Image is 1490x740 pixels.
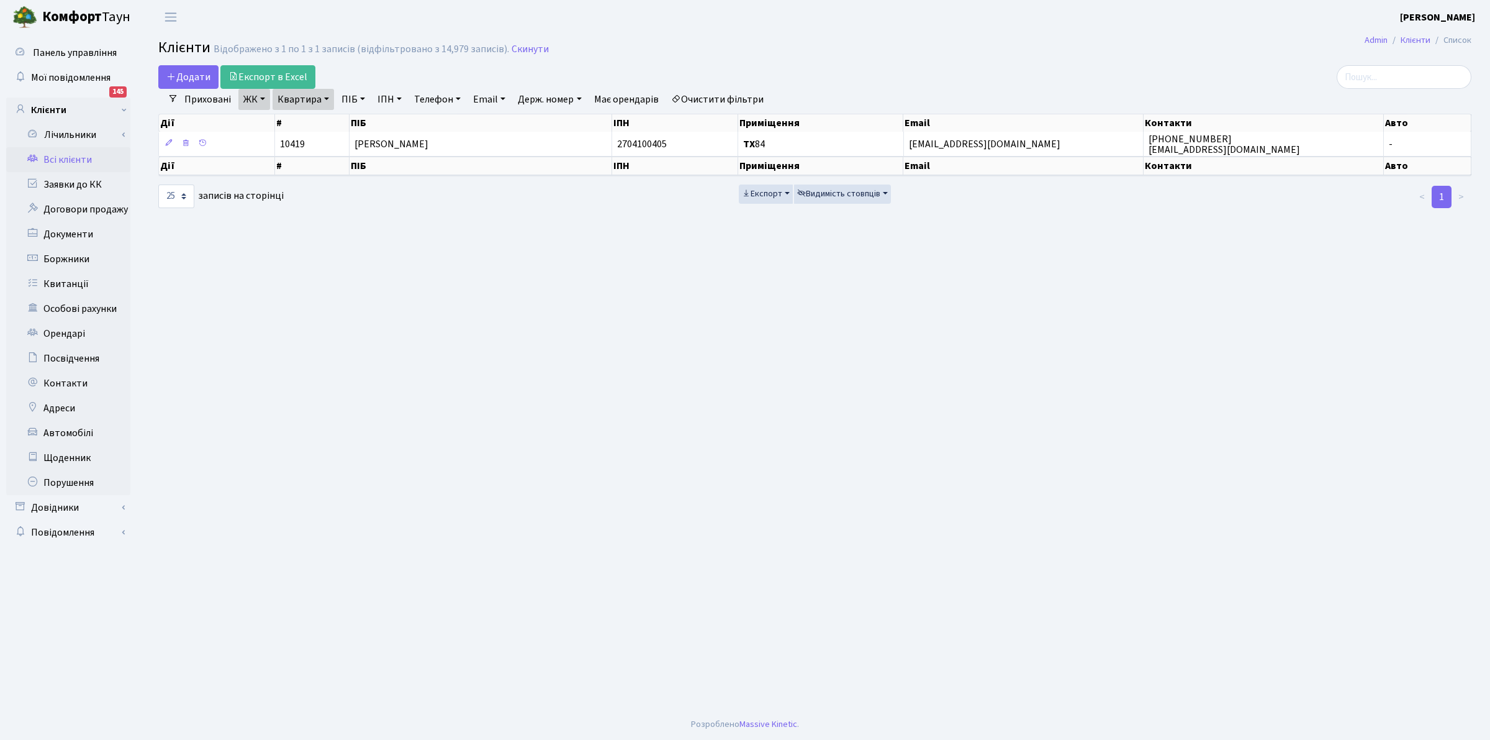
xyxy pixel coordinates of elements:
[6,421,130,445] a: Автомобілі
[14,122,130,147] a: Лічильники
[6,321,130,346] a: Орендарі
[158,37,210,58] span: Клієнти
[1337,65,1471,89] input: Пошук...
[336,89,370,110] a: ПІБ
[6,172,130,197] a: Заявки до КК
[109,86,127,98] div: 145
[666,89,769,110] a: Очистити фільтри
[617,137,667,151] span: 2704100405
[743,137,755,151] b: ТХ
[6,396,130,421] a: Адреси
[1401,34,1430,47] a: Клієнти
[738,114,903,132] th: Приміщення
[12,5,37,30] img: logo.png
[6,296,130,321] a: Особові рахунки
[1430,34,1471,47] li: Список
[6,98,130,122] a: Клієнти
[158,65,219,89] a: Додати
[739,718,797,731] a: Massive Kinetic
[42,7,130,28] span: Таун
[903,114,1144,132] th: Email
[797,188,880,200] span: Видимість стовпців
[238,89,270,110] a: ЖК
[158,185,194,208] select: записів на сторінці
[354,137,428,151] span: [PERSON_NAME]
[179,89,236,110] a: Приховані
[6,346,130,371] a: Посвідчення
[275,157,350,175] th: #
[166,70,210,84] span: Додати
[31,71,111,85] span: Мої повідомлення
[1384,157,1471,175] th: Авто
[6,222,130,247] a: Документи
[42,7,102,27] b: Комфорт
[6,197,130,222] a: Договори продажу
[1400,11,1475,24] b: [PERSON_NAME]
[350,157,612,175] th: ПІБ
[1144,114,1384,132] th: Контакти
[33,46,117,60] span: Панель управління
[513,89,586,110] a: Держ. номер
[1365,34,1388,47] a: Admin
[589,89,664,110] a: Має орендарів
[743,137,765,151] span: 84
[6,495,130,520] a: Довідники
[512,43,549,55] a: Скинути
[6,371,130,396] a: Контакти
[468,89,510,110] a: Email
[1389,137,1393,151] span: -
[6,520,130,545] a: Повідомлення
[742,188,782,200] span: Експорт
[1400,10,1475,25] a: [PERSON_NAME]
[1384,114,1471,132] th: Авто
[273,89,334,110] a: Квартира
[6,470,130,495] a: Порушення
[1144,157,1384,175] th: Контакти
[158,185,284,208] label: записів на сторінці
[909,137,1060,151] span: [EMAIL_ADDRESS][DOMAIN_NAME]
[1346,27,1490,53] nav: breadcrumb
[214,43,509,55] div: Відображено з 1 по 1 з 1 записів (відфільтровано з 14,979 записів).
[612,157,738,175] th: ІПН
[1432,186,1452,208] a: 1
[350,114,612,132] th: ПІБ
[6,445,130,470] a: Щоденник
[691,718,799,731] div: Розроблено .
[6,272,130,296] a: Квитанції
[155,7,186,27] button: Переключити навігацію
[739,185,793,204] button: Експорт
[275,114,350,132] th: #
[6,65,130,90] a: Мої повідомлення145
[159,157,275,175] th: Дії
[159,114,275,132] th: Дії
[1149,132,1300,157] span: [PHONE_NUMBER] [EMAIL_ADDRESS][DOMAIN_NAME]
[794,185,891,204] button: Видимість стовпців
[6,40,130,65] a: Панель управління
[6,147,130,172] a: Всі клієнти
[220,65,315,89] a: Експорт в Excel
[903,157,1144,175] th: Email
[409,89,466,110] a: Телефон
[280,137,305,151] span: 10419
[372,89,407,110] a: ІПН
[6,247,130,272] a: Боржники
[612,114,738,132] th: ІПН
[738,157,903,175] th: Приміщення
